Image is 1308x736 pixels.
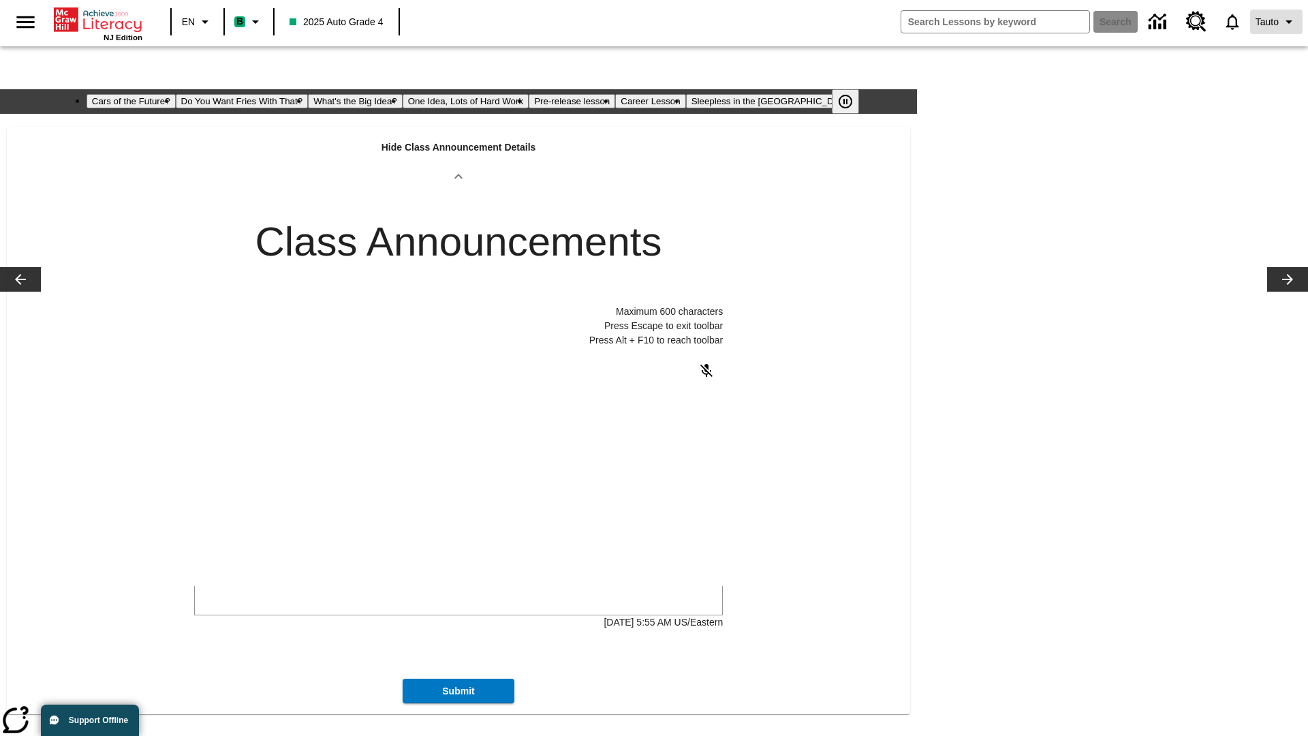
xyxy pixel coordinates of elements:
[1140,3,1178,41] a: Data Center
[176,10,219,34] button: Language: EN, Select a language
[832,89,873,114] div: Pause
[1215,4,1250,40] a: Notifications
[182,15,195,29] span: EN
[690,354,723,387] button: Click to activate and allow voice recognition
[529,94,615,108] button: Slide 5 Pre-release lesson
[403,679,514,704] button: Submit
[1178,3,1215,40] a: Resource Center, Will open in new tab
[229,10,269,34] button: Boost Class color is mint green. Change class color
[69,716,128,725] span: Support Offline
[5,11,199,35] body: Maximum 600 characters Press Escape to exit toolbar Press Alt + F10 to reach toolbar
[87,94,176,108] button: Slide 1 Cars of the Future?
[7,185,910,715] div: Hide Class Announcement Details
[615,94,685,108] button: Slide 6 Career Lesson
[403,94,529,108] button: Slide 4 One Idea, Lots of Hard Work
[54,6,142,33] a: Home
[308,94,403,108] button: Slide 3 What's the Big Idea?
[901,11,1089,33] input: search field
[236,13,243,30] span: B
[290,15,384,29] span: 2025 Auto Grade 4
[54,5,142,42] div: Home
[194,333,723,348] p: Press Alt + F10 to reach toolbar
[604,615,723,630] p: [DATE] 5:55 AM US/Eastern
[832,89,859,114] button: Pause
[7,127,910,185] div: Hide Class Announcement Details
[381,140,536,155] p: Hide Class Announcement Details
[194,305,723,319] p: Maximum 600 characters
[1250,10,1303,34] button: Profile/Settings
[686,94,858,108] button: Slide 7 Sleepless in the Animal Kingdom
[104,33,142,42] span: NJ Edition
[5,11,199,35] p: Class Announcements at [DATE] 11:46:54 PM
[1267,267,1308,292] button: Lesson carousel, Next
[41,705,139,736] button: Support Offline
[194,319,723,333] p: Press Escape to exit toolbar
[176,94,309,108] button: Slide 2 Do You Want Fries With That?
[5,2,46,42] button: Open side menu
[255,217,661,266] h2: Class Announcements
[1256,15,1279,29] span: Tauto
